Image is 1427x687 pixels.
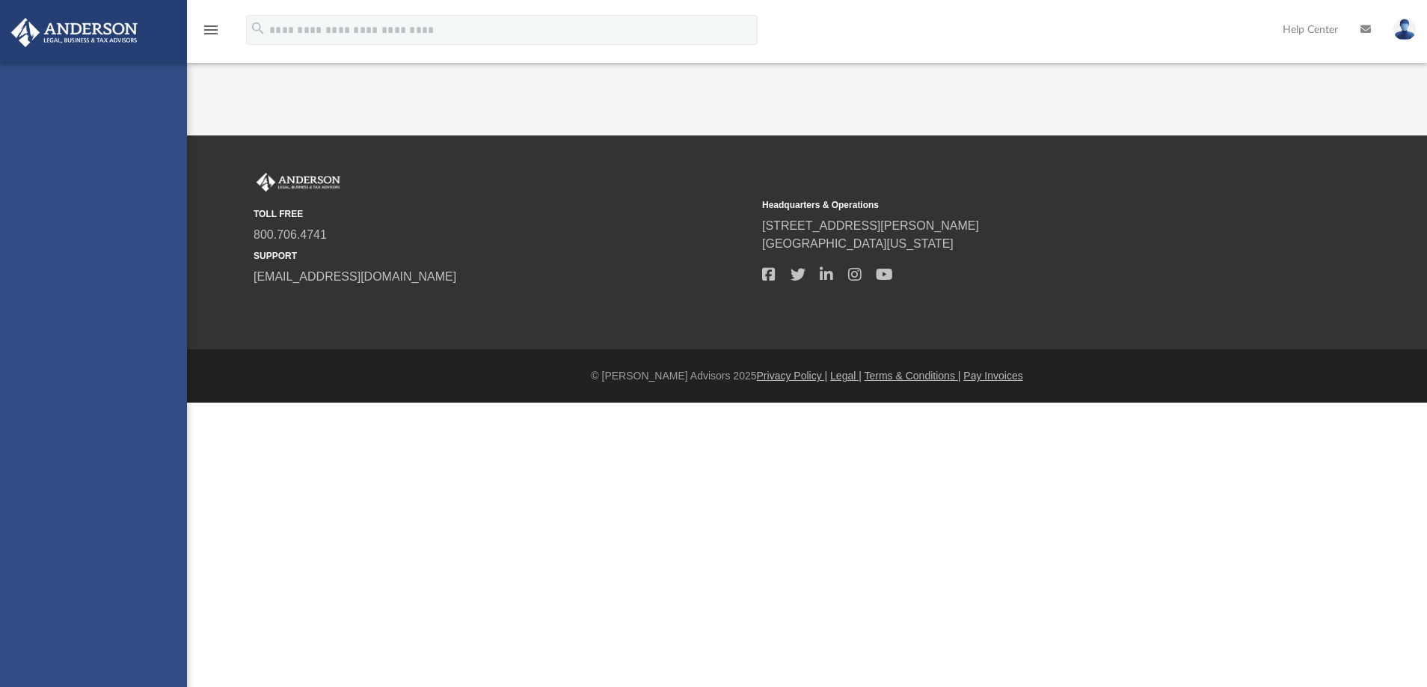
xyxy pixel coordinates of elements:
a: 800.706.4741 [254,228,327,241]
img: User Pic [1393,19,1416,40]
a: Legal | [830,370,862,382]
img: Anderson Advisors Platinum Portal [7,18,142,47]
i: menu [202,21,220,39]
a: [STREET_ADDRESS][PERSON_NAME] [762,219,979,232]
small: SUPPORT [254,249,752,263]
small: TOLL FREE [254,207,752,221]
a: Privacy Policy | [757,370,828,382]
img: Anderson Advisors Platinum Portal [254,173,343,192]
a: menu [202,28,220,39]
div: © [PERSON_NAME] Advisors 2025 [187,368,1427,384]
small: Headquarters & Operations [762,198,1260,212]
a: Terms & Conditions | [865,370,961,382]
a: [EMAIL_ADDRESS][DOMAIN_NAME] [254,270,456,283]
a: [GEOGRAPHIC_DATA][US_STATE] [762,237,954,250]
i: search [250,20,266,37]
a: Pay Invoices [963,370,1022,382]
